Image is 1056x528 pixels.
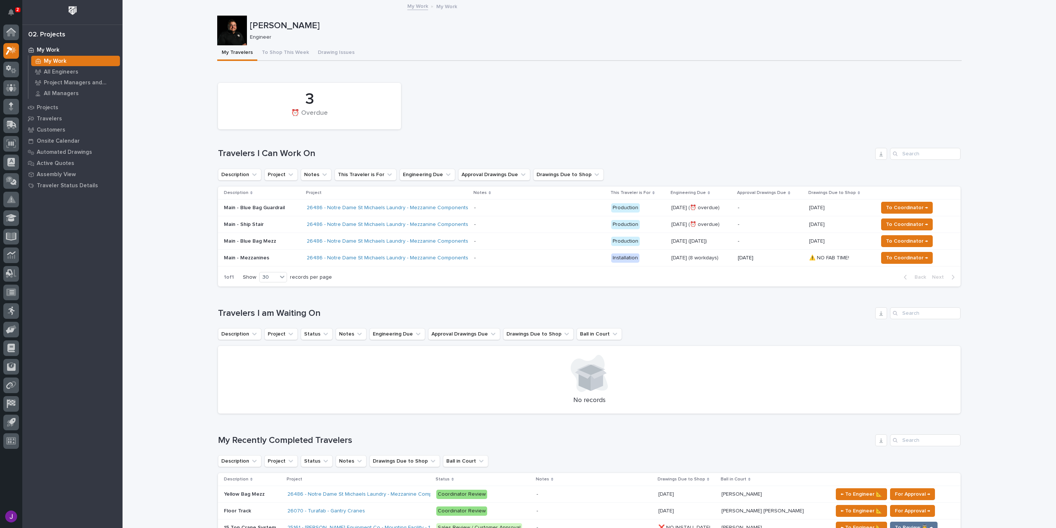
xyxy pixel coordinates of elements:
[458,169,530,181] button: Approval Drawings Due
[218,200,961,216] tr: Main - Blue Bag Guardrail26486 - Notre Dame St Michaels Laundry - Mezzanine Components - Producti...
[890,505,935,517] button: For Approval →
[243,274,256,281] p: Show
[250,34,956,41] p: Engineer
[737,189,786,197] p: Approval Drawings Due
[218,455,261,467] button: Description
[224,255,301,261] p: Main - Mezzanines
[611,237,640,246] div: Production
[224,221,301,228] p: Main - Ship Stair
[898,274,929,281] button: Back
[671,221,732,228] p: [DATE] (⏰ overdue)
[301,169,332,181] button: Notes
[671,238,732,244] p: [DATE] ([DATE])
[257,45,313,61] button: To Shop This Week
[287,508,365,514] a: 26070 - Turafab - Gantry Cranes
[44,58,66,65] p: My Work
[22,158,123,169] a: Active Quotes
[610,189,651,197] p: This Traveler is For
[658,490,675,498] p: [DATE]
[29,88,123,98] a: All Managers
[658,506,675,514] p: [DATE]
[671,205,732,211] p: [DATE] (⏰ overdue)
[290,274,332,281] p: records per page
[890,434,961,446] input: Search
[218,435,872,446] h1: My Recently Completed Travelers
[671,255,732,261] p: [DATE] (8 workdays)
[301,328,333,340] button: Status
[809,220,826,228] p: [DATE]
[264,328,298,340] button: Project
[44,69,78,75] p: All Engineers
[37,116,62,122] p: Travelers
[218,169,261,181] button: Description
[890,148,961,160] input: Search
[738,205,803,211] p: -
[881,235,933,247] button: To Coordinator →
[474,238,476,244] div: -
[37,127,65,133] p: Customers
[336,328,366,340] button: Notes
[287,475,302,483] p: Project
[287,491,449,498] a: 26486 - Notre Dame St Michaels Laundry - Mezzanine Components
[218,233,961,250] tr: Main - Blue Bag Mezz26486 - Notre Dame St Michaels Laundry - Mezzanine Components - Production[DA...
[929,274,961,281] button: Next
[369,328,425,340] button: Engineering Due
[307,238,468,244] a: 26486 - Notre Dame St Michaels Laundry - Mezzanine Components
[474,255,476,261] div: -
[264,169,298,181] button: Project
[886,220,928,229] span: To Coordinator →
[536,475,549,483] p: Notes
[231,90,388,108] div: 3
[611,220,640,229] div: Production
[738,255,803,261] p: [DATE]
[336,455,366,467] button: Notes
[231,109,388,125] div: ⏰ Overdue
[335,169,397,181] button: This Traveler is For
[890,307,961,319] input: Search
[503,328,574,340] button: Drawings Due to Shop
[809,203,826,211] p: [DATE]
[577,328,622,340] button: Ball in Court
[227,396,952,405] p: No records
[37,149,92,156] p: Automated Drawings
[836,505,887,517] button: ← To Engineer 📐
[37,171,76,178] p: Assembly View
[428,328,500,340] button: Approval Drawings Due
[474,205,476,211] div: -
[307,221,468,228] a: 26486 - Notre Dame St Michaels Laundry - Mezzanine Components
[721,506,805,514] p: [PERSON_NAME] [PERSON_NAME]
[9,9,19,21] div: Notifications2
[738,221,803,228] p: -
[224,238,301,244] p: Main - Blue Bag Mezz
[260,273,277,281] div: 30
[658,475,705,483] p: Drawings Due to Shop
[307,255,468,261] a: 26486 - Notre Dame St Michaels Laundry - Mezzanine Components
[436,475,450,483] p: Status
[224,189,248,197] p: Description
[22,180,123,191] a: Traveler Status Details
[218,216,961,233] tr: Main - Ship Stair26486 - Notre Dame St Michaels Laundry - Mezzanine Components - Production[DATE]...
[16,7,19,12] p: 2
[306,189,322,197] p: Project
[224,506,252,514] p: Floor Track
[218,503,961,519] tr: Floor TrackFloor Track 26070 - Turafab - Gantry Cranes Coordinator Review- [DATE][DATE] [PERSON_N...
[307,205,468,211] a: 26486 - Notre Dame St Michaels Laundry - Mezzanine Components
[369,455,440,467] button: Drawings Due to Shop
[28,31,65,39] div: 02. Projects
[217,45,257,61] button: My Travelers
[44,80,117,86] p: Project Managers and Engineers
[537,491,538,498] div: -
[895,506,930,515] span: For Approval →
[264,455,298,467] button: Project
[721,475,746,483] p: Ball in Court
[407,1,428,10] a: My Work
[895,490,930,499] span: For Approval →
[886,203,928,212] span: To Coordinator →
[537,508,538,514] div: -
[932,274,948,281] span: Next
[22,124,123,135] a: Customers
[443,455,488,467] button: Ball in Court
[22,169,123,180] a: Assembly View
[37,104,58,111] p: Projects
